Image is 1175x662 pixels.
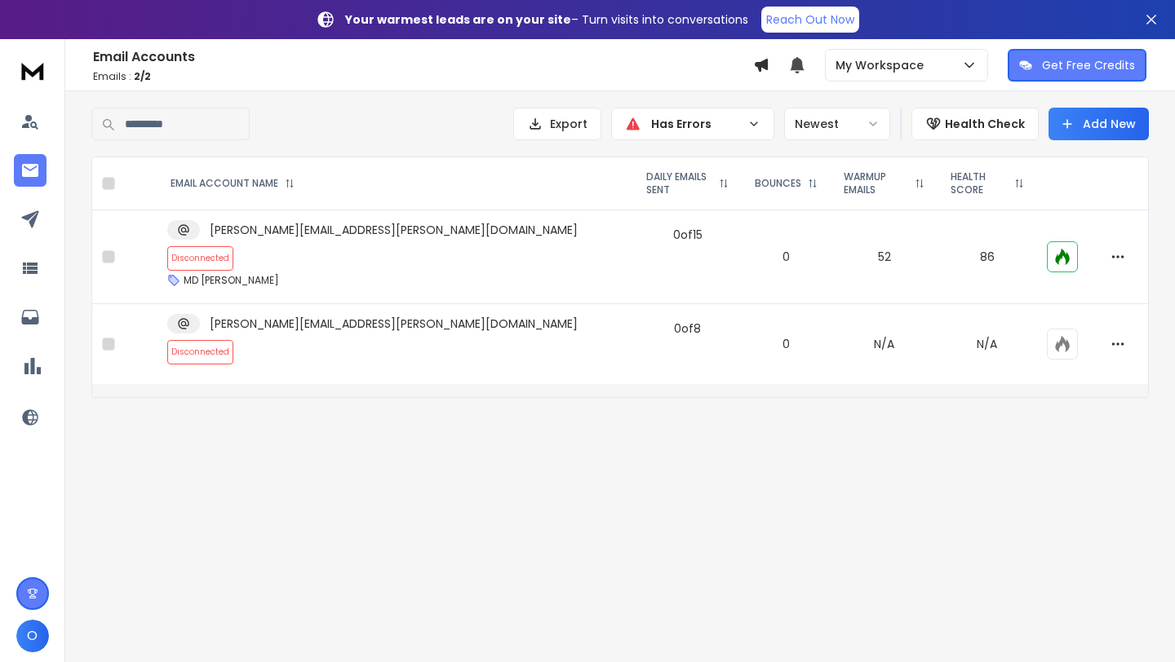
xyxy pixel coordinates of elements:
p: Has Errors [651,116,741,132]
p: – Turn visits into conversations [345,11,748,28]
p: MD [PERSON_NAME] [184,274,279,287]
button: Export [513,108,601,140]
span: Disconnected [167,246,233,271]
div: EMAIL ACCOUNT NAME [171,177,295,190]
button: Add New [1049,108,1149,140]
button: Health Check [911,108,1039,140]
button: O [16,620,49,652]
p: 0 [752,249,821,265]
h1: Email Accounts [93,47,753,67]
p: Get Free Credits [1042,57,1135,73]
p: WARMUP EMAILS [844,170,907,196]
p: [PERSON_NAME][EMAIL_ADDRESS][PERSON_NAME][DOMAIN_NAME] [210,222,578,238]
td: 52 [831,210,937,304]
p: Emails : [93,70,753,83]
td: 86 [938,210,1037,304]
p: Reach Out Now [766,11,854,28]
div: 0 of 8 [674,320,701,337]
span: 2 / 2 [134,69,151,83]
strong: Your warmest leads are on your site [345,11,571,28]
p: 0 [752,336,821,352]
div: 0 of 15 [673,227,703,243]
button: Get Free Credits [1008,49,1146,82]
p: Health Check [945,116,1025,132]
p: [PERSON_NAME][EMAIL_ADDRESS][PERSON_NAME][DOMAIN_NAME] [210,316,578,332]
p: BOUNCES [755,177,801,190]
td: N/A [831,304,937,385]
p: N/A [947,336,1027,352]
a: Reach Out Now [761,7,859,33]
p: HEALTH SCORE [951,170,1008,196]
p: DAILY EMAILS SENT [646,170,712,196]
span: Disconnected [167,340,233,364]
button: Newest [784,108,890,140]
p: My Workspace [836,57,930,73]
img: logo [16,55,49,86]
